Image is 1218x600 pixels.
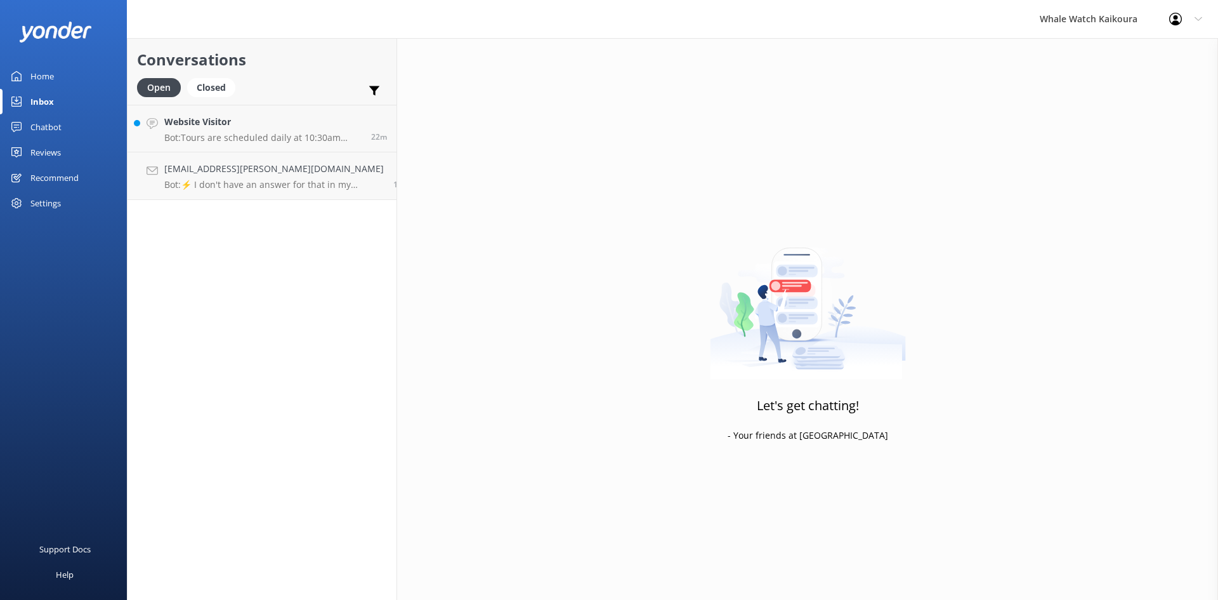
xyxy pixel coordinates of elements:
[710,221,906,380] img: artwork of a man stealing a conversation from at giant smartphone
[30,89,54,114] div: Inbox
[187,80,242,94] a: Closed
[187,78,235,97] div: Closed
[137,80,187,94] a: Open
[371,131,387,142] span: Sep 14 2025 10:16am (UTC +12:00) Pacific/Auckland
[128,105,396,152] a: Website VisitorBot:Tours are scheduled daily at 10:30am year-round. As demand grows, extra tours ...
[164,132,362,143] p: Bot: Tours are scheduled daily at 10:30am year-round. As demand grows, extra tours may be added a...
[30,190,61,216] div: Settings
[39,537,91,562] div: Support Docs
[137,78,181,97] div: Open
[728,429,888,443] p: - Your friends at [GEOGRAPHIC_DATA]
[30,140,61,165] div: Reviews
[393,179,407,190] span: Sep 13 2025 04:39pm (UTC +12:00) Pacific/Auckland
[164,179,384,190] p: Bot: ⚡ I don't have an answer for that in my knowledge base. Please try and rephrase your questio...
[19,22,92,43] img: yonder-white-logo.png
[757,396,859,416] h3: Let's get chatting!
[164,115,362,129] h4: Website Visitor
[56,562,74,587] div: Help
[137,48,387,72] h2: Conversations
[128,152,396,200] a: [EMAIL_ADDRESS][PERSON_NAME][DOMAIN_NAME]Bot:⚡ I don't have an answer for that in my knowledge ba...
[30,63,54,89] div: Home
[164,162,384,176] h4: [EMAIL_ADDRESS][PERSON_NAME][DOMAIN_NAME]
[30,165,79,190] div: Recommend
[30,114,62,140] div: Chatbot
